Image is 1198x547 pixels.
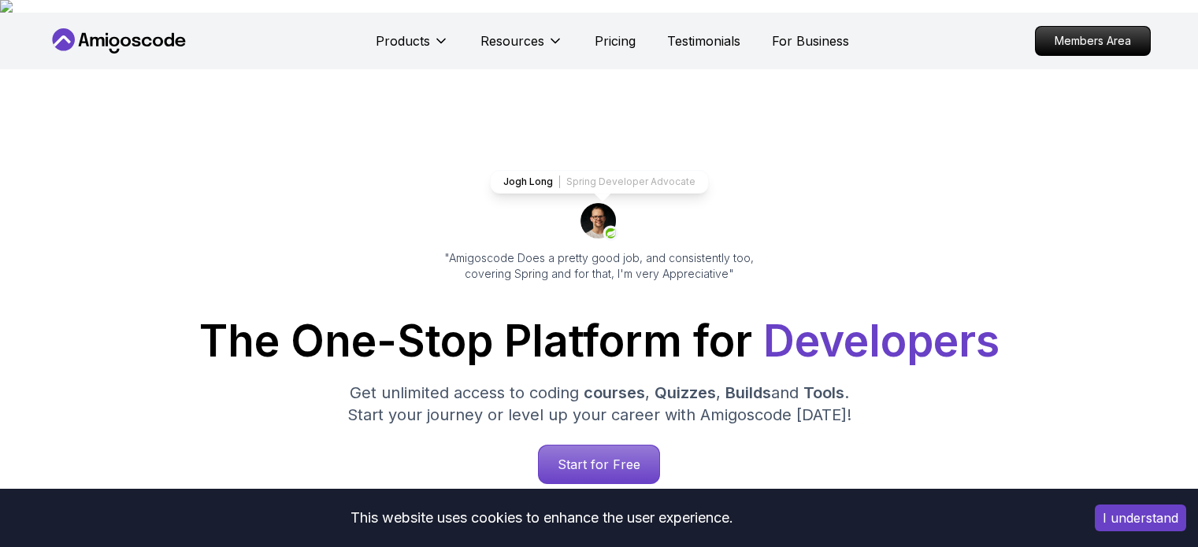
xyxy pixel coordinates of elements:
[539,445,659,483] p: Start for Free
[763,315,1000,367] span: Developers
[595,31,636,50] a: Pricing
[566,176,695,188] p: Spring Developer Advocate
[584,383,645,402] span: courses
[580,203,618,241] img: josh long
[1095,504,1186,531] button: Accept cookies
[538,445,660,484] a: Start for Free
[376,31,449,63] button: Products
[1035,26,1151,56] a: Members Area
[61,320,1138,363] h1: The One-Stop Platform for
[480,31,563,63] button: Resources
[335,382,864,426] p: Get unlimited access to coding , , and . Start your journey or level up your career with Amigosco...
[423,250,776,282] p: "Amigoscode Does a pretty good job, and consistently too, covering Spring and for that, I'm very ...
[803,383,844,402] span: Tools
[1036,27,1150,55] p: Members Area
[725,383,771,402] span: Builds
[376,31,430,50] p: Products
[772,31,849,50] a: For Business
[480,31,544,50] p: Resources
[655,383,716,402] span: Quizzes
[12,501,1071,535] div: This website uses cookies to enhance the user experience.
[503,176,553,188] p: Jogh Long
[667,31,740,50] a: Testimonials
